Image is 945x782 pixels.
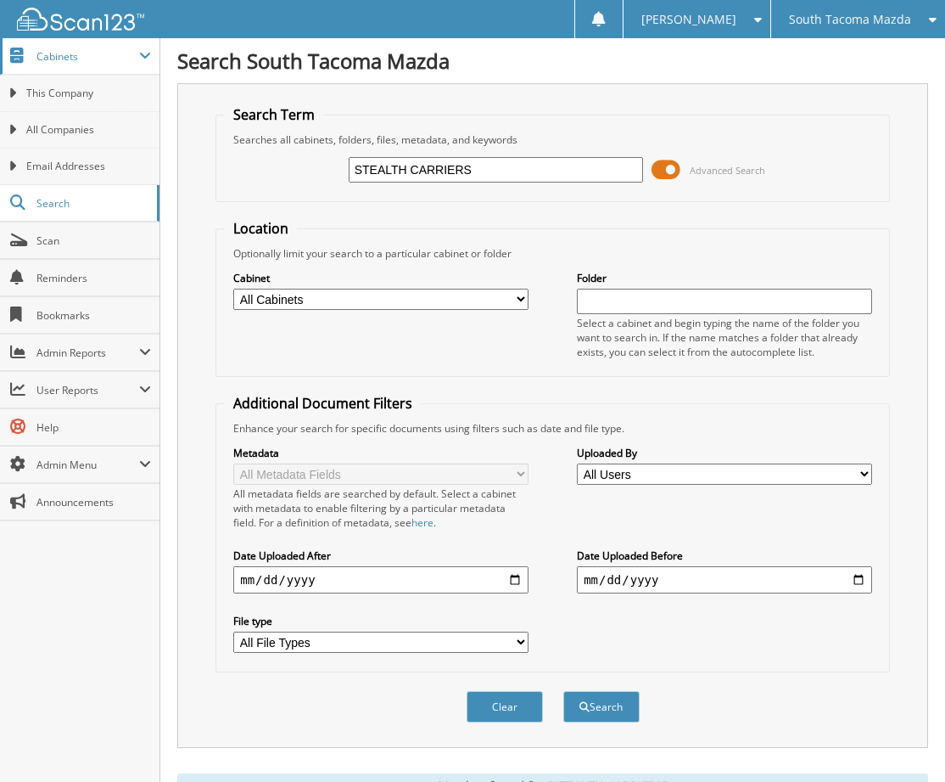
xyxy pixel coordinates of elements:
span: [PERSON_NAME] [641,14,736,25]
span: Advanced Search [690,164,765,177]
label: Uploaded By [577,446,872,460]
span: Admin Menu [36,458,139,472]
input: start [233,566,528,594]
img: scan123-logo-white.svg [17,8,144,31]
span: Email Addresses [26,159,151,174]
label: Metadata [233,446,528,460]
span: User Reports [36,383,139,397]
span: Reminders [36,271,151,285]
span: Bookmarks [36,308,151,323]
div: Enhance your search for specific documents using filters such as date and file type. [225,421,881,436]
div: Optionally limit your search to a particular cabinet or folder [225,246,881,261]
span: Admin Reports [36,346,139,360]
label: File type [233,614,528,628]
label: Cabinet [233,271,528,285]
label: Date Uploaded After [233,549,528,563]
span: South Tacoma Mazda [789,14,911,25]
div: Select a cabinet and begin typing the name of the folder you want to search in. If the name match... [577,316,872,359]
span: Help [36,420,151,435]
span: Announcements [36,495,151,509]
div: All metadata fields are searched by default. Select a cabinet with metadata to enable filtering b... [233,487,528,530]
button: Clear [467,691,543,723]
legend: Additional Document Filters [225,394,421,413]
label: Folder [577,271,872,285]
legend: Search Term [225,105,323,124]
span: This Company [26,86,151,101]
span: All Companies [26,122,151,138]
h1: Search South Tacoma Mazda [177,47,928,75]
label: Date Uploaded Before [577,549,872,563]
a: here [411,515,433,530]
input: end [577,566,872,594]
span: Cabinets [36,49,139,64]
div: Searches all cabinets, folders, files, metadata, and keywords [225,132,881,147]
span: Search [36,196,148,211]
span: Scan [36,233,151,248]
button: Search [563,691,640,723]
legend: Location [225,219,297,238]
